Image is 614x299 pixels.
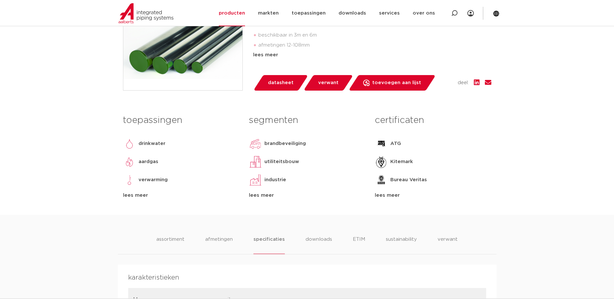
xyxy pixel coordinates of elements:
[128,272,486,283] h4: karakteristieken
[139,140,165,148] p: drinkwater
[249,173,262,186] img: industrie
[375,137,388,150] img: ATG
[156,236,184,254] li: assortiment
[123,114,239,127] h3: toepassingen
[253,75,308,91] a: datasheet
[375,114,491,127] h3: certificaten
[264,176,286,184] p: industrie
[375,173,388,186] img: Bureau Veritas
[390,158,413,166] p: Kitemark
[123,192,239,199] div: lees meer
[249,155,262,168] img: utiliteitsbouw
[139,176,168,184] p: verwarming
[264,140,306,148] p: brandbeveiliging
[303,75,353,91] a: verwant
[375,192,491,199] div: lees meer
[372,78,421,88] span: toevoegen aan lijst
[258,30,491,40] li: beschikbaar in 3m en 6m
[353,236,365,254] li: ETIM
[268,78,294,88] span: datasheet
[249,192,365,199] div: lees meer
[253,236,285,254] li: specificaties
[318,78,339,88] span: verwant
[306,236,332,254] li: downloads
[375,155,388,168] img: Kitemark
[258,40,491,50] li: afmetingen 12-108mm
[139,158,158,166] p: aardgas
[386,236,417,254] li: sustainability
[249,137,262,150] img: brandbeveiliging
[390,140,401,148] p: ATG
[438,236,458,254] li: verwant
[123,155,136,168] img: aardgas
[390,176,427,184] p: Bureau Veritas
[458,79,469,87] span: deel:
[249,114,365,127] h3: segmenten
[264,158,299,166] p: utiliteitsbouw
[253,51,491,59] div: lees meer
[123,137,136,150] img: drinkwater
[123,173,136,186] img: verwarming
[205,236,233,254] li: afmetingen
